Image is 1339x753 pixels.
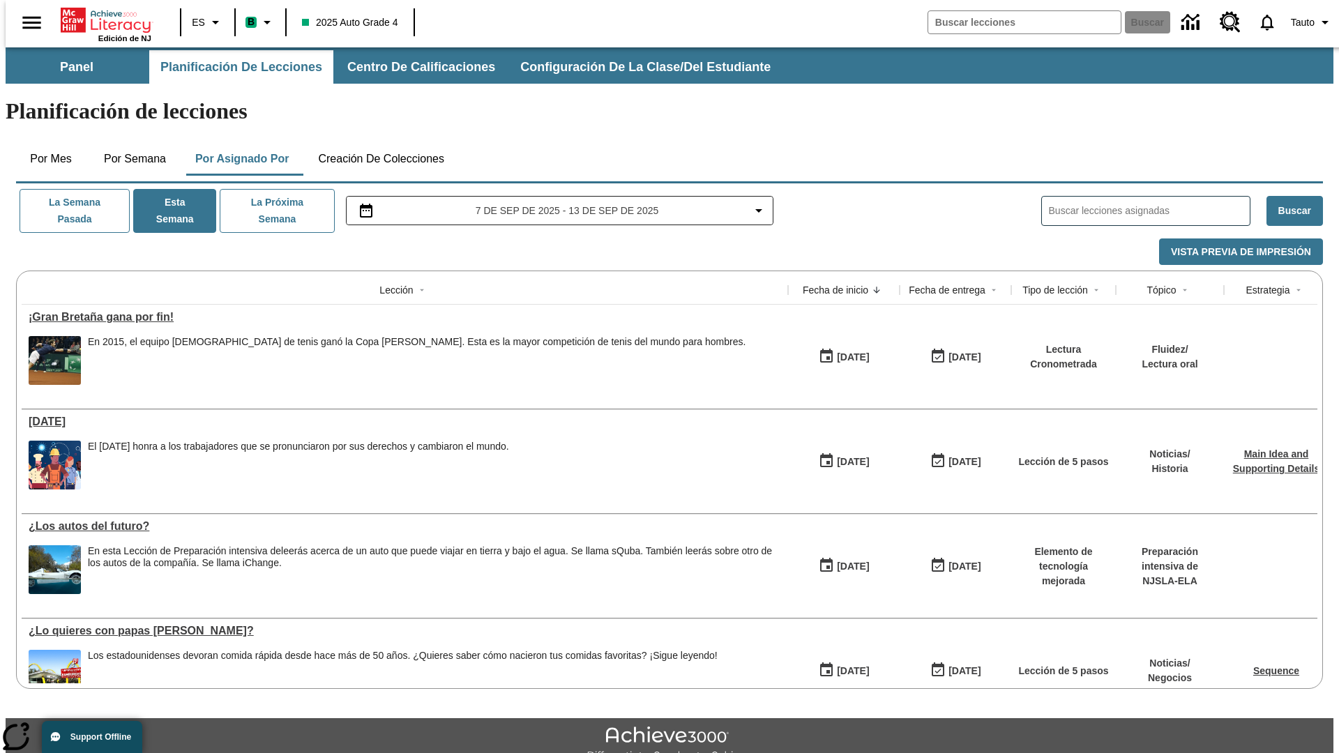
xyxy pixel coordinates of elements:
button: Seleccione el intervalo de fechas opción del menú [352,202,768,219]
button: 09/01/25: Primer día en que estuvo disponible la lección [814,344,874,370]
div: Tópico [1147,283,1176,297]
button: 07/20/26: Último día en que podrá accederse la lección [925,657,985,684]
button: 07/14/25: Primer día en que estuvo disponible la lección [814,657,874,684]
input: Buscar lecciones asignadas [1049,201,1250,221]
p: Preparación intensiva de NJSLA-ELA [1123,545,1217,588]
button: Esta semana [133,189,216,233]
div: Día del Trabajo [29,416,781,428]
span: 7 de sep de 2025 - 13 de sep de 2025 [476,204,659,218]
div: [DATE] [948,453,981,471]
p: Fluidez / [1142,342,1197,357]
div: [DATE] [948,349,981,366]
button: 06/30/26: Último día en que podrá accederse la lección [925,553,985,579]
button: Por asignado por [184,142,301,176]
a: Día del Trabajo, Lecciones [29,416,781,428]
button: 09/07/25: Último día en que podrá accederse la lección [925,448,985,475]
button: Planificación de lecciones [149,50,333,84]
button: Centro de calificaciones [336,50,506,84]
p: Lectura oral [1142,357,1197,372]
img: Uno de los primeros locales de McDonald's, con el icónico letrero rojo y los arcos amarillos. [29,650,81,699]
input: Buscar campo [928,11,1121,33]
p: Noticias / [1148,656,1192,671]
svg: Collapse Date Range Filter [750,202,767,219]
div: [DATE] [837,453,869,471]
button: Por semana [93,142,177,176]
div: El [DATE] honra a los trabajadores que se pronunciaron por sus derechos y cambiaron el mundo. [88,441,509,452]
div: ¿Los autos del futuro? [29,520,781,533]
a: Sequence [1253,665,1299,676]
div: En esta Lección de Preparación intensiva de leerás acerca de un auto que puede viajar en tierra y... [88,545,781,594]
div: [DATE] [837,349,869,366]
button: La próxima semana [220,189,334,233]
div: Fecha de inicio [803,283,868,297]
button: Sort [1290,282,1307,298]
a: Portada [61,6,151,34]
button: Sort [414,282,430,298]
button: Panel [7,50,146,84]
a: ¿Lo quieres con papas fritas?, Lecciones [29,625,781,637]
p: Lección de 5 pasos [1018,664,1108,678]
button: Vista previa de impresión [1159,238,1323,266]
div: Los estadounidenses devoran comida rápida desde hace más de 50 años. ¿Quieres saber cómo nacieron... [88,650,718,662]
div: En esta Lección de Preparación intensiva de [88,545,781,569]
button: Sort [1088,282,1105,298]
button: Buscar [1266,196,1323,226]
div: Subbarra de navegación [6,50,783,84]
button: 09/01/25: Primer día en que estuvo disponible la lección [814,448,874,475]
button: Creación de colecciones [307,142,455,176]
div: Tipo de lección [1022,283,1088,297]
img: Tenista británico Andy Murray extendiendo todo su cuerpo para alcanzar una pelota durante un part... [29,336,81,385]
a: Centro de recursos, Se abrirá en una pestaña nueva. [1211,3,1249,41]
p: Lectura Cronometrada [1018,342,1109,372]
span: Edición de NJ [98,34,151,43]
button: 07/23/25: Primer día en que estuvo disponible la lección [814,553,874,579]
span: ES [192,15,205,30]
div: ¡Gran Bretaña gana por fin! [29,311,781,324]
testabrev: leerás acerca de un auto que puede viajar en tierra y bajo el agua. Se llama sQuba. También leerá... [88,545,772,568]
div: En 2015, el equipo [DEMOGRAPHIC_DATA] de tenis ganó la Copa [PERSON_NAME]. Esta es la mayor compe... [88,336,746,348]
div: Subbarra de navegación [6,47,1333,84]
div: [DATE] [837,662,869,680]
p: Elemento de tecnología mejorada [1018,545,1109,588]
div: [DATE] [837,558,869,575]
div: Fecha de entrega [909,283,985,297]
div: Portada [61,5,151,43]
div: En 2015, el equipo británico de tenis ganó la Copa Davis. Esta es la mayor competición de tenis d... [88,336,746,385]
button: Support Offline [42,721,142,753]
p: Negocios [1148,671,1192,685]
span: Support Offline [70,732,131,742]
button: Sort [985,282,1002,298]
div: [DATE] [948,662,981,680]
button: Lenguaje: ES, Selecciona un idioma [186,10,230,35]
div: Lección [379,283,413,297]
div: ¿Lo quieres con papas fritas? [29,625,781,637]
button: Sort [868,282,885,298]
a: Notificaciones [1249,4,1285,40]
a: Centro de información [1173,3,1211,42]
span: B [248,13,255,31]
h1: Planificación de lecciones [6,98,1333,124]
span: 2025 Auto Grade 4 [302,15,398,30]
img: Un automóvil de alta tecnología flotando en el agua. [29,545,81,594]
div: [DATE] [948,558,981,575]
p: Noticias / [1149,447,1190,462]
button: Configuración de la clase/del estudiante [509,50,782,84]
div: El Día del Trabajo honra a los trabajadores que se pronunciaron por sus derechos y cambiaron el m... [88,441,509,489]
button: La semana pasada [20,189,130,233]
div: Estrategia [1246,283,1289,297]
p: Historia [1149,462,1190,476]
a: ¿Los autos del futuro? , Lecciones [29,520,781,533]
a: Main Idea and Supporting Details [1233,448,1319,474]
div: Los estadounidenses devoran comida rápida desde hace más de 50 años. ¿Quieres saber cómo nacieron... [88,650,718,699]
button: Perfil/Configuración [1285,10,1339,35]
button: 09/07/25: Último día en que podrá accederse la lección [925,344,985,370]
span: Tauto [1291,15,1315,30]
img: una pancarta con fondo azul muestra la ilustración de una fila de diferentes hombres y mujeres co... [29,441,81,489]
button: Sort [1177,282,1193,298]
button: Por mes [16,142,86,176]
p: Lección de 5 pasos [1018,455,1108,469]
